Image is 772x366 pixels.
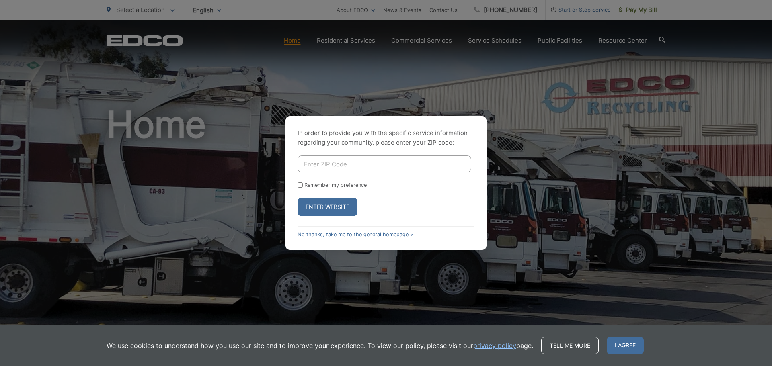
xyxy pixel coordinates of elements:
[298,198,357,216] button: Enter Website
[298,155,471,172] input: Enter ZIP Code
[541,337,599,354] a: Tell me more
[107,341,533,350] p: We use cookies to understand how you use our site and to improve your experience. To view our pol...
[607,337,644,354] span: I agree
[298,128,474,147] p: In order to provide you with the specific service information regarding your community, please en...
[298,231,413,237] a: No thanks, take me to the general homepage >
[304,182,367,188] label: Remember my preference
[473,341,516,350] a: privacy policy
